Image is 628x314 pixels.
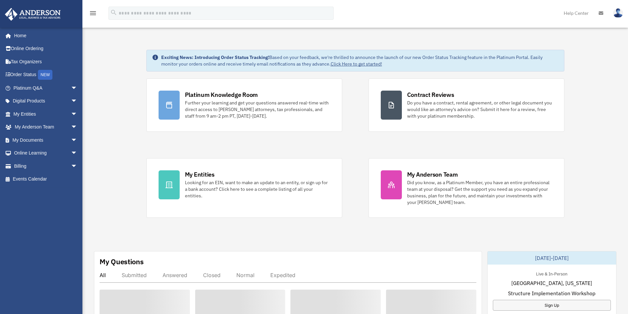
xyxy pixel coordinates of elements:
[71,121,84,134] span: arrow_drop_down
[89,9,97,17] i: menu
[71,95,84,108] span: arrow_drop_down
[5,121,87,134] a: My Anderson Teamarrow_drop_down
[3,8,63,21] img: Anderson Advisors Platinum Portal
[71,81,84,95] span: arrow_drop_down
[110,9,117,16] i: search
[511,279,592,287] span: [GEOGRAPHIC_DATA], [US_STATE]
[508,289,595,297] span: Structure Implementation Workshop
[236,272,254,278] div: Normal
[5,81,87,95] a: Platinum Q&Aarrow_drop_down
[203,272,221,278] div: Closed
[613,8,623,18] img: User Pic
[163,272,187,278] div: Answered
[5,173,87,186] a: Events Calendar
[5,133,87,147] a: My Documentsarrow_drop_down
[331,61,382,67] a: Click Here to get started!
[71,147,84,160] span: arrow_drop_down
[531,270,573,277] div: Live & In-Person
[100,272,106,278] div: All
[71,159,84,173] span: arrow_drop_down
[369,158,564,218] a: My Anderson Team Did you know, as a Platinum Member, you have an entire professional team at your...
[89,12,97,17] a: menu
[5,42,87,55] a: Online Ordering
[5,95,87,108] a: Digital Productsarrow_drop_down
[5,29,84,42] a: Home
[122,272,147,278] div: Submitted
[38,70,52,80] div: NEW
[270,272,295,278] div: Expedited
[5,55,87,68] a: Tax Organizers
[407,170,458,179] div: My Anderson Team
[146,158,342,218] a: My Entities Looking for an EIN, want to make an update to an entity, or sign up for a bank accoun...
[493,300,611,311] a: Sign Up
[5,107,87,121] a: My Entitiesarrow_drop_down
[71,107,84,121] span: arrow_drop_down
[100,257,144,267] div: My Questions
[5,147,87,160] a: Online Learningarrow_drop_down
[146,78,342,132] a: Platinum Knowledge Room Further your learning and get your questions answered real-time with dire...
[185,179,330,199] div: Looking for an EIN, want to make an update to an entity, or sign up for a bank account? Click her...
[161,54,269,60] strong: Exciting News: Introducing Order Status Tracking!
[488,251,616,265] div: [DATE]-[DATE]
[5,68,87,82] a: Order StatusNEW
[185,170,215,179] div: My Entities
[369,78,564,132] a: Contract Reviews Do you have a contract, rental agreement, or other legal document you would like...
[71,133,84,147] span: arrow_drop_down
[407,91,454,99] div: Contract Reviews
[407,100,552,119] div: Do you have a contract, rental agreement, or other legal document you would like an attorney's ad...
[185,91,258,99] div: Platinum Knowledge Room
[5,159,87,173] a: Billingarrow_drop_down
[185,100,330,119] div: Further your learning and get your questions answered real-time with direct access to [PERSON_NAM...
[407,179,552,206] div: Did you know, as a Platinum Member, you have an entire professional team at your disposal? Get th...
[161,54,559,67] div: Based on your feedback, we're thrilled to announce the launch of our new Order Status Tracking fe...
